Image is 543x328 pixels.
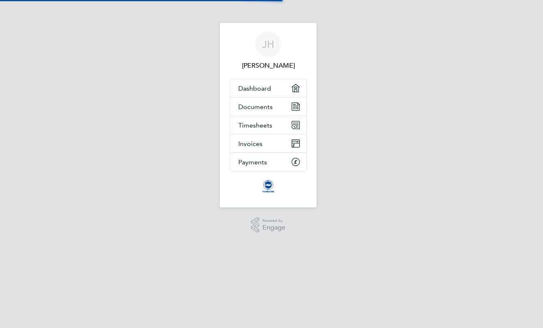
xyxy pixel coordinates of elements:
span: Invoices [238,140,262,148]
span: Dashboard [238,84,271,92]
span: Powered by [262,217,285,224]
a: Powered byEngage [251,217,286,233]
a: Invoices [230,134,306,153]
span: JH [262,39,274,50]
a: JH[PERSON_NAME] [230,31,307,71]
a: Go to home page [230,180,307,193]
span: Documents [238,103,273,111]
nav: Main navigation [220,23,317,207]
span: Payments [238,158,267,166]
a: Payments [230,153,306,171]
a: Dashboard [230,79,306,97]
a: Timesheets [230,116,306,134]
span: Engage [262,224,285,231]
span: Jack Harvey [230,61,307,71]
span: Timesheets [238,121,272,129]
img: albioninthecommunity-logo-retina.png [262,180,275,193]
a: Documents [230,98,306,116]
